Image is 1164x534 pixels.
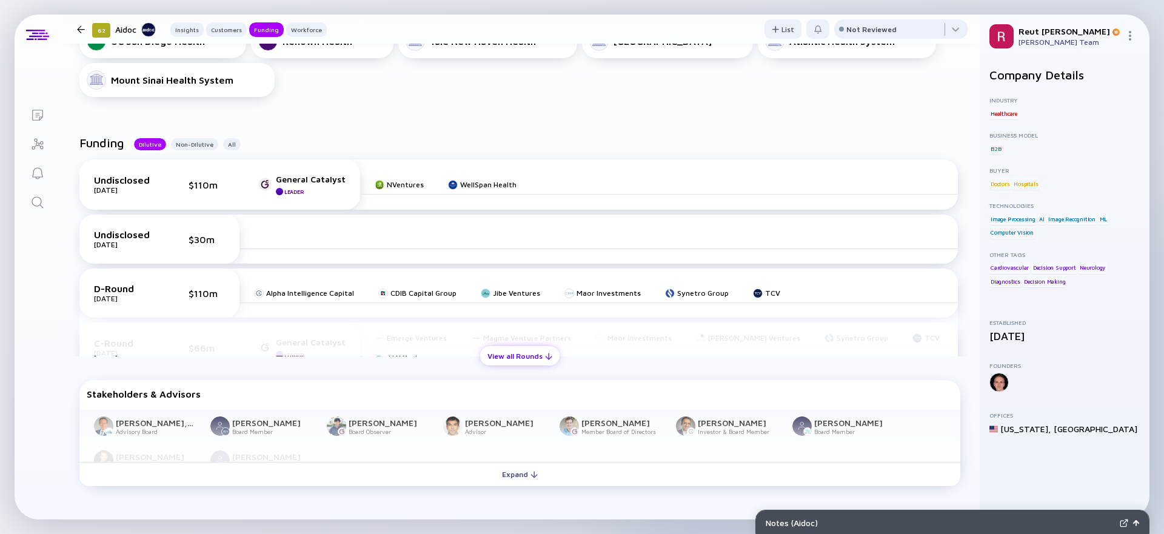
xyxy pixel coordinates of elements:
div: Customers [206,24,247,36]
div: Notes ( Aidoc ) [766,518,1115,528]
a: Maor Investments [564,289,641,298]
a: Reminders [15,158,60,187]
div: Neurology [1079,262,1106,274]
div: Maor Investments [577,289,641,298]
div: Cardiovascular [989,262,1030,274]
div: Technologies [989,202,1140,209]
div: Image Processing [989,213,1037,225]
div: WellSpan Health [460,180,517,189]
a: Search [15,187,60,216]
div: CDIB Capital Group [390,289,457,298]
div: Mount Sinai Health System [111,75,233,85]
div: Other Tags [989,251,1140,258]
a: NVentures [375,180,424,189]
div: Alpha Intelligence Capital [266,289,354,298]
div: Decision Making [1023,275,1066,287]
div: $110m [189,179,225,190]
div: [DATE] [94,294,155,303]
div: Healthcare [989,107,1018,119]
div: [DATE] [94,240,155,249]
a: Jibe Ventures [481,289,540,298]
img: Expand Notes [1120,519,1128,527]
a: WellSpan Health [448,180,517,189]
button: Expand [79,462,960,486]
h2: Company Details [989,68,1140,82]
div: Image Recognition [1047,213,1097,225]
div: Diagnostics [989,275,1022,287]
img: Menu [1125,31,1135,41]
a: CDIB Capital Group [378,289,457,298]
a: Lists [15,99,60,128]
div: [US_STATE] , [1000,424,1051,434]
div: Doctors [989,178,1011,190]
div: View all Rounds [480,347,560,365]
div: Decision Support [1032,262,1077,274]
div: $110m [189,288,225,299]
div: Business Model [989,132,1140,139]
h2: Funding [79,136,124,150]
div: Computer Vision [989,227,1035,239]
div: [DATE] [989,330,1140,342]
div: NVentures [387,180,424,189]
div: Funding [249,24,284,36]
div: Synetro Group [677,289,729,298]
a: TCV [753,289,780,298]
div: Undisclosed [94,175,155,185]
div: B2B [989,142,1002,155]
div: List [764,20,801,39]
div: Not Reviewed [846,25,897,34]
a: General CatalystLeader [259,174,346,195]
div: D-Round [94,283,155,294]
div: Buyer [989,167,1140,174]
button: Workforce [286,22,327,37]
img: Open Notes [1133,520,1139,526]
div: Reut [PERSON_NAME] [1018,26,1120,36]
a: Investor Map [15,128,60,158]
div: Insights [170,24,204,36]
div: Undisclosed [94,229,155,240]
div: Industry [989,96,1140,104]
div: 62 [92,23,110,38]
div: Jibe Ventures [493,289,540,298]
div: Expand [495,465,545,484]
button: Customers [206,22,247,37]
div: AI [1038,213,1046,225]
div: [DATE] [94,185,155,195]
div: [PERSON_NAME] Team [1018,38,1120,47]
div: TCV [765,289,780,298]
div: Established [989,319,1140,326]
button: Dilutive [134,138,166,150]
button: View all Rounds [480,346,560,365]
button: Insights [170,22,204,37]
div: Leader [284,189,304,195]
a: Alpha Intelligence Capital [254,289,354,298]
button: All [223,138,241,150]
a: Synetro Group [665,289,729,298]
div: ML [1099,213,1109,225]
div: Stakeholders & Advisors [87,389,953,399]
div: Aidoc [115,22,156,37]
div: [GEOGRAPHIC_DATA] [1054,424,1137,434]
div: Workforce [286,24,327,36]
img: United States Flag [989,425,998,433]
img: Reut Profile Picture [989,24,1014,48]
button: List [764,19,801,39]
div: General Catalyst [276,174,346,184]
div: Founders [989,362,1140,369]
div: Offices [989,412,1140,419]
div: $30m [189,234,225,245]
button: Non-Dilutive [171,138,218,150]
div: Hospitals [1012,178,1039,190]
button: Funding [249,22,284,37]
